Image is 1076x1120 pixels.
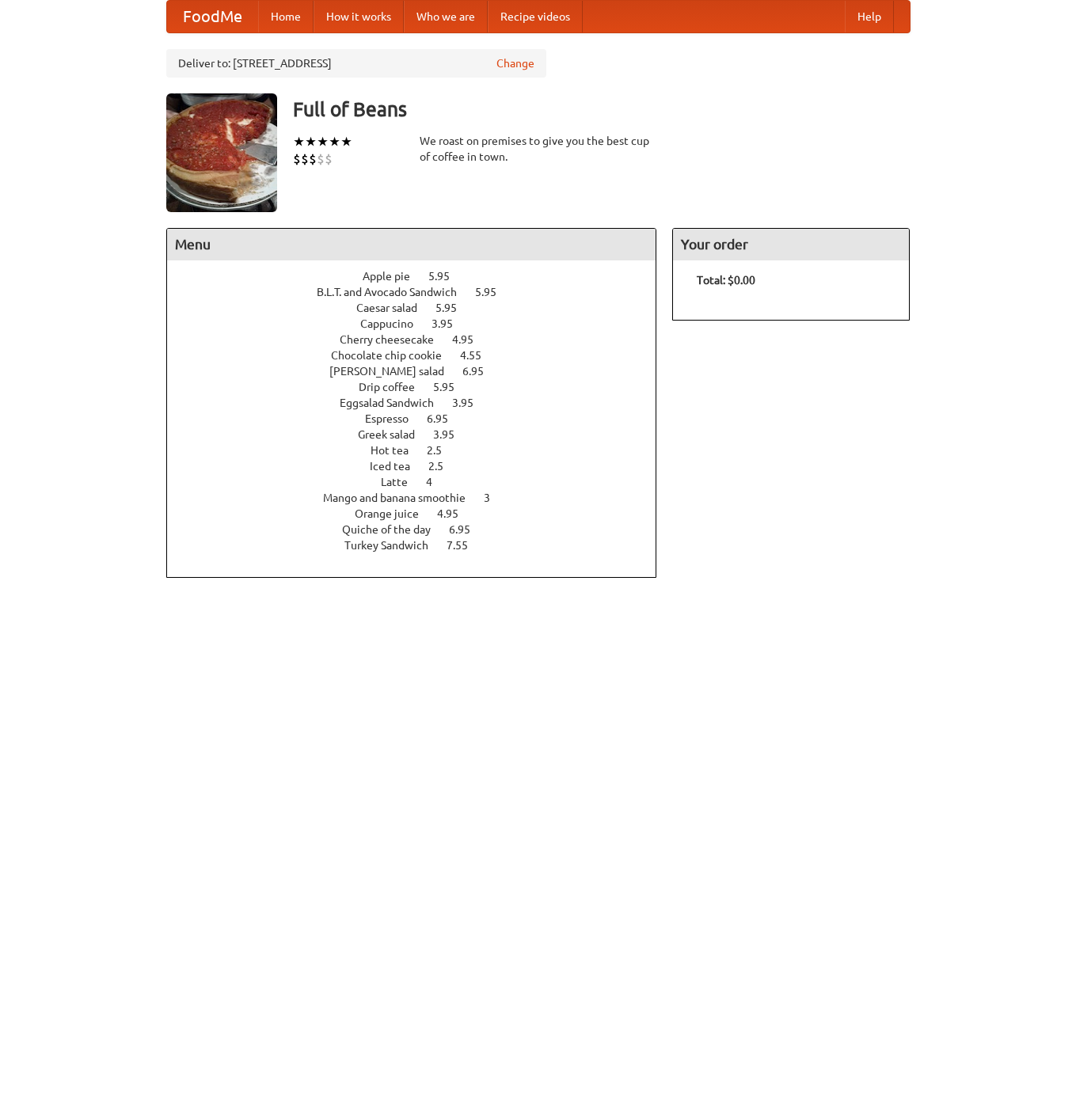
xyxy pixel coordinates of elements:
li: ★ [317,133,329,150]
span: 5.95 [428,270,466,283]
a: Eggsalad Sandwich 3.95 [340,397,503,409]
span: 4 [426,476,448,488]
span: 3.95 [433,428,470,441]
div: We roast on premises to give you the best cup of coffee in town. [420,133,657,165]
span: Quiche of the day [342,523,447,536]
a: Orange juice 4.95 [355,507,488,520]
span: 5.95 [433,381,470,393]
span: Latte [381,476,424,488]
span: Drip coffee [359,381,431,393]
span: Hot tea [371,444,424,457]
b: Total: $0.00 [697,274,755,287]
a: Turkey Sandwich 7.55 [344,539,497,552]
li: ★ [293,133,305,150]
span: 3.95 [432,317,469,330]
li: ★ [305,133,317,150]
a: B.L.T. and Avocado Sandwich 5.95 [317,286,526,298]
a: Caesar salad 5.95 [356,302,486,314]
a: Cappucino 3.95 [360,317,482,330]
a: Greek salad 3.95 [358,428,484,441]
a: Mango and banana smoothie 3 [323,492,519,504]
span: Orange juice [355,507,435,520]
a: Apple pie 5.95 [363,270,479,283]
span: 6.95 [427,412,464,425]
span: 5.95 [475,286,512,298]
div: Deliver to: [STREET_ADDRESS] [166,49,546,78]
h4: Menu [167,229,656,260]
a: Quiche of the day 6.95 [342,523,500,536]
a: Chocolate chip cookie 4.55 [331,349,511,362]
span: 4.55 [460,349,497,362]
span: 6.95 [462,365,500,378]
span: 6.95 [449,523,486,536]
span: Turkey Sandwich [344,539,444,552]
span: Chocolate chip cookie [331,349,458,362]
li: $ [309,150,317,168]
img: angular.jpg [166,93,277,212]
a: FoodMe [167,1,258,32]
a: Hot tea 2.5 [371,444,471,457]
h4: Your order [673,229,909,260]
li: $ [317,150,325,168]
h3: Full of Beans [293,93,911,125]
span: 3 [484,492,506,504]
li: $ [293,150,301,168]
span: Apple pie [363,270,426,283]
span: 2.5 [428,460,459,473]
span: 3.95 [452,397,489,409]
span: 4.95 [452,333,489,346]
span: [PERSON_NAME] salad [329,365,460,378]
a: Drip coffee 5.95 [359,381,484,393]
span: Iced tea [370,460,426,473]
li: ★ [340,133,352,150]
a: Who we are [404,1,488,32]
span: Caesar salad [356,302,433,314]
span: Cherry cheesecake [340,333,450,346]
a: [PERSON_NAME] salad 6.95 [329,365,513,378]
a: Recipe videos [488,1,583,32]
span: 5.95 [435,302,473,314]
a: How it works [314,1,404,32]
a: Cherry cheesecake 4.95 [340,333,503,346]
a: Help [845,1,894,32]
span: B.L.T. and Avocado Sandwich [317,286,473,298]
span: 7.55 [447,539,484,552]
span: Cappucino [360,317,429,330]
li: $ [325,150,333,168]
span: 4.95 [437,507,474,520]
li: ★ [329,133,340,150]
li: $ [301,150,309,168]
a: Home [258,1,314,32]
span: Greek salad [358,428,431,441]
span: Eggsalad Sandwich [340,397,450,409]
a: Iced tea 2.5 [370,460,473,473]
span: 2.5 [427,444,458,457]
a: Espresso 6.95 [365,412,477,425]
span: Mango and banana smoothie [323,492,481,504]
a: Change [496,55,534,71]
a: Latte 4 [381,476,462,488]
span: Espresso [365,412,424,425]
